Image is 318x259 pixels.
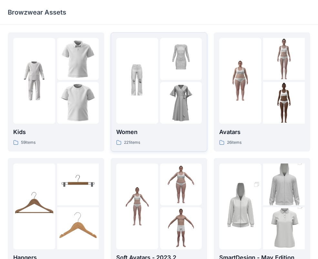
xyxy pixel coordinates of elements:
p: 221 items [124,139,140,146]
img: folder 2 [160,38,202,80]
p: 59 items [21,139,36,146]
img: folder 1 [219,175,261,238]
img: folder 2 [263,153,305,216]
p: Women [116,128,202,137]
img: folder 1 [116,60,158,102]
a: folder 1folder 2folder 3Women221items [111,32,207,152]
img: folder 1 [116,185,158,227]
img: folder 3 [263,82,305,124]
img: folder 3 [160,207,202,249]
p: Kids [13,128,99,137]
img: folder 3 [57,207,99,249]
img: folder 1 [13,185,55,227]
a: folder 1folder 2folder 3Avatars26items [214,32,310,152]
img: folder 1 [13,60,55,102]
p: Browzwear Assets [8,8,66,17]
img: folder 1 [219,60,261,102]
img: folder 2 [263,38,305,80]
img: folder 2 [160,163,202,206]
img: folder 3 [57,82,99,124]
img: folder 2 [57,163,99,206]
p: 26 items [227,139,241,146]
img: folder 3 [160,82,202,124]
p: Avatars [219,128,305,137]
img: folder 2 [57,38,99,80]
a: folder 1folder 2folder 3Kids59items [8,32,104,152]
